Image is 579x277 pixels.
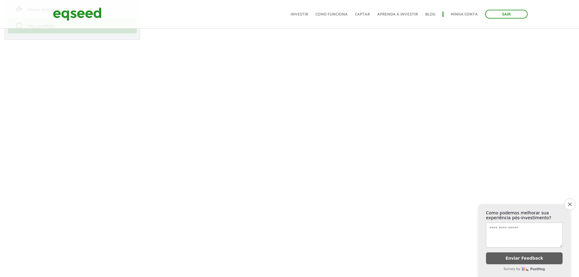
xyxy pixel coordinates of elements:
[16,22,23,29] span: work
[291,12,308,16] a: Investir
[355,12,370,16] a: Captar
[425,12,435,16] a: Blog
[451,12,478,16] a: Minha conta
[377,12,418,16] a: Aprenda a investir
[485,10,528,19] a: Sair
[53,6,102,22] img: EqSeed
[315,12,348,16] a: Como funciona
